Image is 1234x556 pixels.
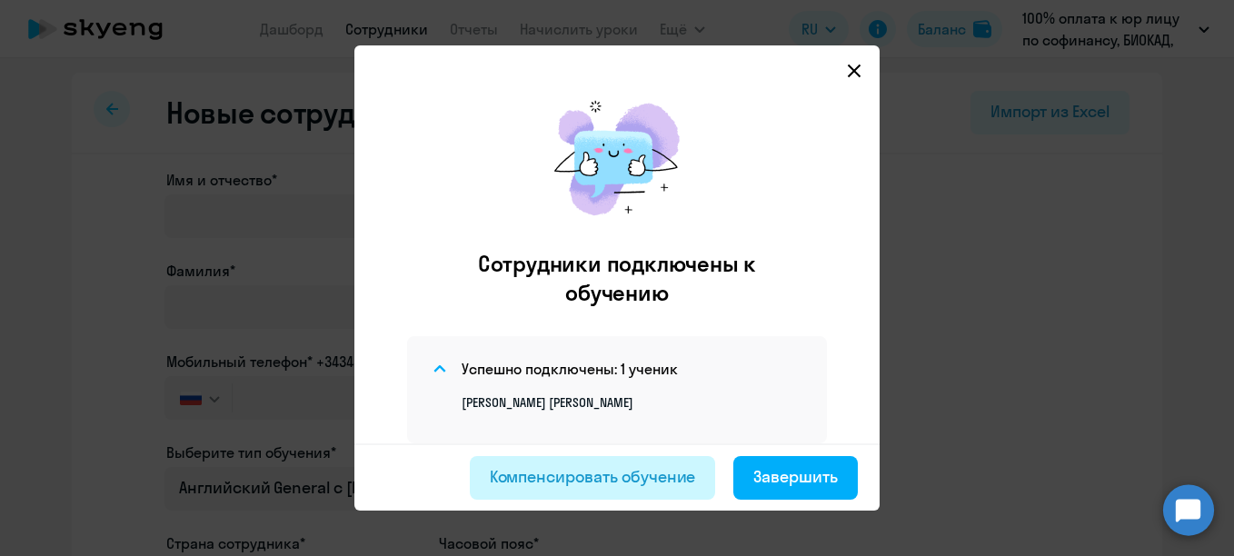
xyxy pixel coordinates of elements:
div: Компенсировать обучение [490,465,696,489]
button: Завершить [733,456,858,500]
h2: Сотрудники подключены к обучению [442,249,792,307]
p: [PERSON_NAME] [PERSON_NAME] [462,394,805,411]
img: results [535,82,699,234]
button: Компенсировать обучение [470,456,716,500]
div: Завершить [753,465,838,489]
h4: Успешно подключены: 1 ученик [462,359,678,379]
